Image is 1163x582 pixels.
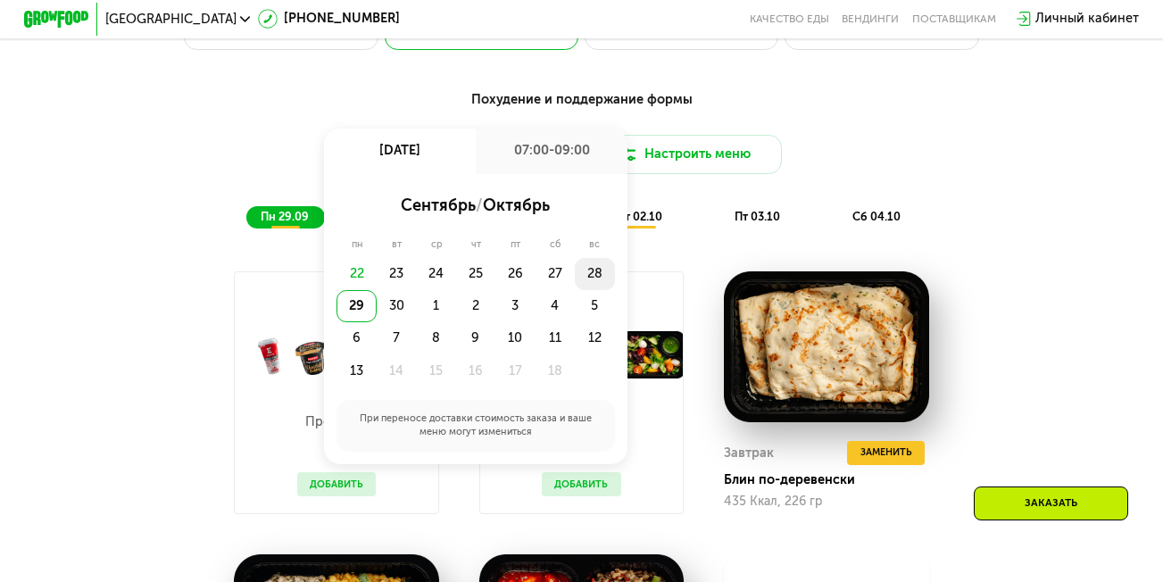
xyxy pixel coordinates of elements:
[495,258,535,290] div: 26
[912,12,996,25] div: поставщикам
[724,471,942,487] div: Блин по-деревенски
[575,238,615,251] div: вс
[377,290,416,322] div: 30
[336,354,376,387] div: 13
[974,486,1128,520] div: Заказать
[417,238,458,251] div: ср
[535,238,575,251] div: сб
[536,322,575,354] div: 11
[588,135,782,173] button: Настроить меню
[1035,9,1139,29] div: Личный кабинет
[483,195,550,215] span: октябрь
[377,354,416,387] div: 14
[104,89,1059,110] div: Похудение и поддержание формы
[258,9,400,29] a: [PHONE_NUMBER]
[860,445,912,461] span: Заменить
[575,322,614,354] div: 12
[542,472,621,496] button: Добавить
[261,210,309,223] span: пн 29.09
[536,354,575,387] div: 18
[297,472,377,496] button: Добавить
[724,495,928,509] div: 435 Ккал, 226 гр
[852,210,901,223] span: сб 04.10
[416,322,455,354] div: 8
[536,258,575,290] div: 27
[297,415,369,428] p: Протеин
[575,290,614,322] div: 5
[377,258,416,290] div: 23
[416,290,455,322] div: 1
[456,290,495,322] div: 2
[496,238,536,251] div: пт
[336,258,376,290] div: 22
[324,129,476,174] div: [DATE]
[336,290,376,322] div: 29
[378,238,417,251] div: вт
[536,290,575,322] div: 4
[476,129,627,174] div: 07:00-09:00
[377,322,416,354] div: 7
[575,258,614,290] div: 28
[495,290,535,322] div: 3
[724,441,774,465] div: Завтрак
[105,12,237,25] span: [GEOGRAPHIC_DATA]
[336,322,376,354] div: 6
[456,322,495,354] div: 9
[456,258,495,290] div: 25
[495,322,535,354] div: 10
[495,354,535,387] div: 17
[416,258,455,290] div: 24
[476,195,483,215] span: /
[842,12,899,25] a: Вендинги
[336,400,614,452] div: При переносе доставки стоимость заказа и ваше меню могут измениться
[750,12,829,25] a: Качество еды
[735,210,780,223] span: пт 03.10
[618,210,662,223] span: чт 02.10
[416,354,455,387] div: 15
[456,354,495,387] div: 16
[457,238,496,251] div: чт
[401,195,476,215] span: сентябрь
[847,441,925,465] button: Заменить
[336,238,378,251] div: пн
